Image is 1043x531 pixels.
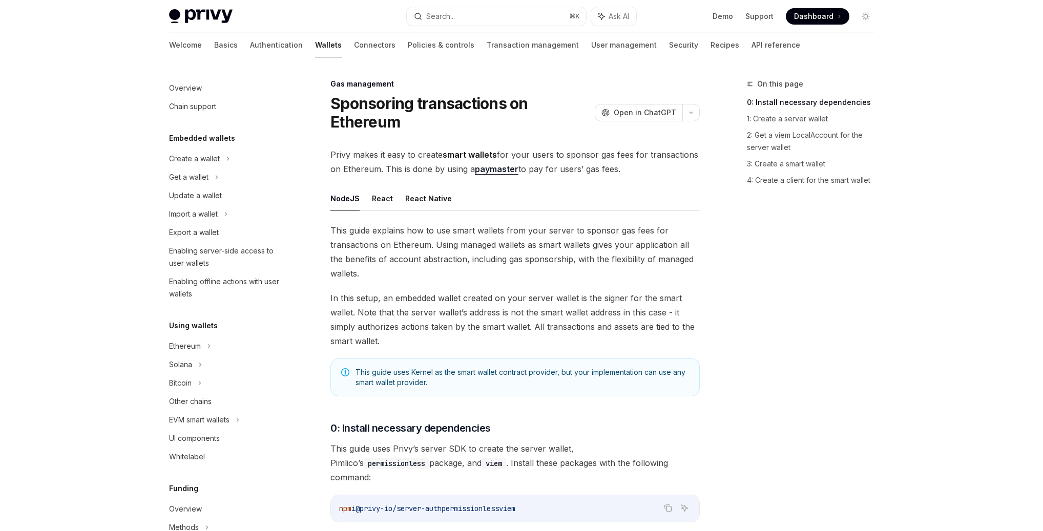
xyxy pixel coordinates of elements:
[315,33,342,57] a: Wallets
[678,501,691,515] button: Ask AI
[169,245,286,269] div: Enabling server-side access to user wallets
[169,171,208,183] div: Get a wallet
[161,79,292,97] a: Overview
[341,368,349,376] svg: Note
[591,33,657,57] a: User management
[161,448,292,466] a: Whitelabel
[161,223,292,242] a: Export a wallet
[161,186,292,205] a: Update a wallet
[169,340,201,352] div: Ethereum
[356,367,689,388] span: This guide uses Kernel as the smart wallet contract provider, but your implementation can use any...
[169,275,286,300] div: Enabling offline actions with user wallets
[482,458,506,469] code: viem
[591,7,636,26] button: Ask AI
[169,82,202,94] div: Overview
[569,12,580,20] span: ⌘ K
[169,395,212,408] div: Other chains
[408,33,474,57] a: Policies & controls
[169,414,230,426] div: EVM smart wallets
[499,504,515,513] span: viem
[372,186,393,210] button: React
[250,33,303,57] a: Authentication
[475,164,518,175] a: paymaster
[169,451,205,463] div: Whitelabel
[169,377,192,389] div: Bitcoin
[330,186,360,210] button: NodeJS
[161,429,292,448] a: UI components
[169,153,220,165] div: Create a wallet
[330,79,700,89] div: Gas management
[609,11,629,22] span: Ask AI
[405,186,452,210] button: React Native
[364,458,429,469] code: permissionless
[330,147,700,176] span: Privy makes it easy to create for your users to sponsor gas fees for transactions on Ethereum. Th...
[669,33,698,57] a: Security
[330,291,700,348] span: In this setup, an embedded wallet created on your server wallet is the signer for the smart walle...
[214,33,238,57] a: Basics
[339,504,351,513] span: npm
[747,111,882,127] a: 1: Create a server wallet
[169,189,222,202] div: Update a wallet
[330,223,700,281] span: This guide explains how to use smart wallets from your server to sponsor gas fees for transaction...
[169,33,202,57] a: Welcome
[858,8,874,25] button: Toggle dark mode
[757,78,803,90] span: On this page
[713,11,733,22] a: Demo
[169,432,220,444] div: UI components
[330,421,491,435] span: 0: Install necessary dependencies
[161,272,292,303] a: Enabling offline actions with user wallets
[595,104,682,121] button: Open in ChatGPT
[747,94,882,111] a: 0: Install necessary dependencies
[169,503,202,515] div: Overview
[169,9,233,24] img: light logo
[169,208,218,220] div: Import a wallet
[794,11,833,22] span: Dashboard
[442,504,499,513] span: permissionless
[786,8,849,25] a: Dashboard
[747,172,882,188] a: 4: Create a client for the smart wallet
[711,33,739,57] a: Recipes
[169,226,219,239] div: Export a wallet
[169,482,198,495] h5: Funding
[752,33,800,57] a: API reference
[354,33,395,57] a: Connectors
[747,127,882,156] a: 2: Get a viem LocalAccount for the server wallet
[407,7,586,26] button: Search...⌘K
[330,94,591,131] h1: Sponsoring transactions on Ethereum
[487,33,579,57] a: Transaction management
[330,441,700,484] span: This guide uses Privy’s server SDK to create the server wallet, Pimlico’s package, and . Install ...
[169,320,218,332] h5: Using wallets
[169,358,192,371] div: Solana
[661,501,675,515] button: Copy the contents from the code block
[351,504,356,513] span: i
[614,108,676,118] span: Open in ChatGPT
[747,156,882,172] a: 3: Create a smart wallet
[161,97,292,116] a: Chain support
[169,100,216,113] div: Chain support
[161,500,292,518] a: Overview
[169,132,235,144] h5: Embedded wallets
[443,150,497,160] strong: smart wallets
[161,242,292,272] a: Enabling server-side access to user wallets
[745,11,774,22] a: Support
[426,10,455,23] div: Search...
[356,504,442,513] span: @privy-io/server-auth
[161,392,292,411] a: Other chains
